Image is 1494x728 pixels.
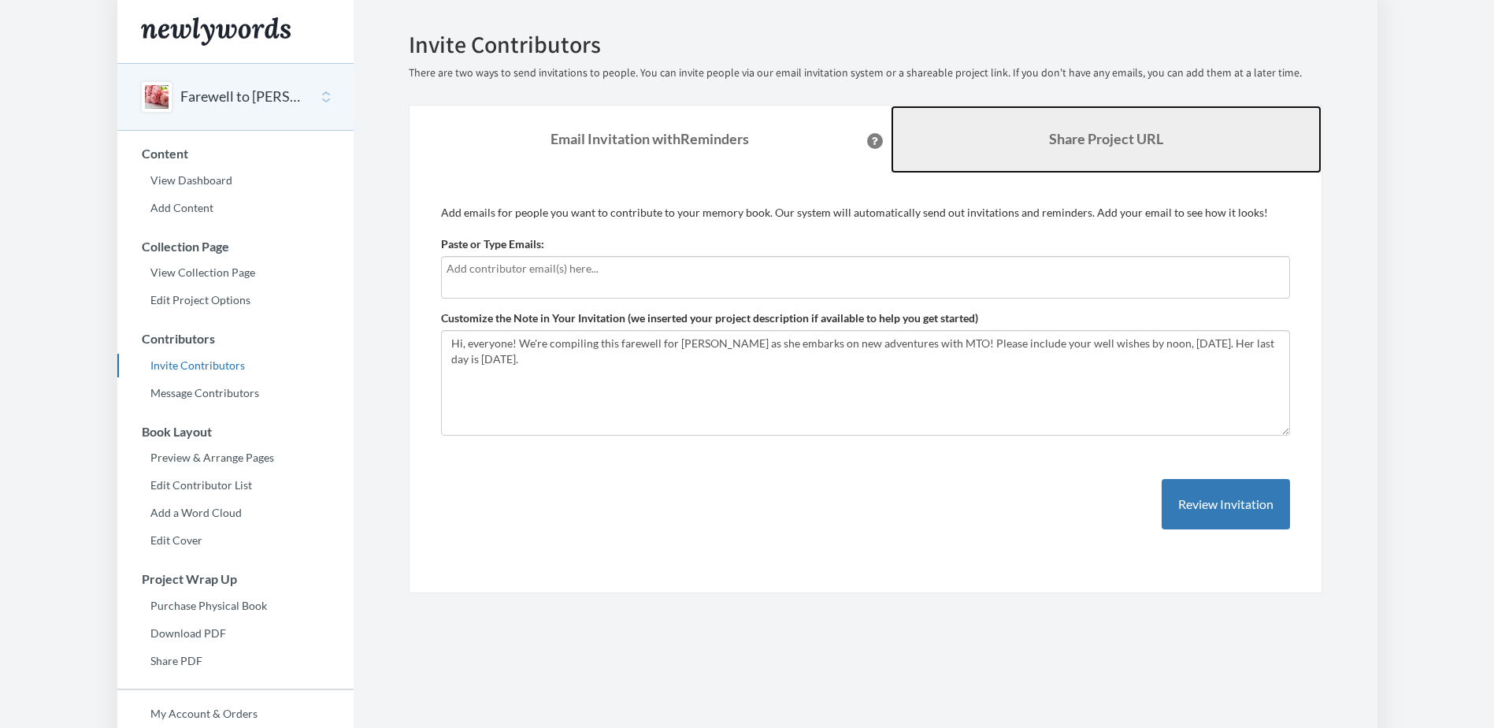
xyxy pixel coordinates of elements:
a: My Account & Orders [117,702,354,726]
a: Purchase Physical Book [117,594,354,618]
a: Invite Contributors [117,354,354,377]
a: Edit Cover [117,529,354,552]
h3: Book Layout [118,425,354,439]
label: Customize the Note in Your Invitation (we inserted your project description if available to help ... [441,310,978,326]
a: Share PDF [117,649,354,673]
strong: Email Invitation with Reminders [551,130,749,147]
a: View Dashboard [117,169,354,192]
a: Message Contributors [117,381,354,405]
a: Edit Contributor List [117,474,354,497]
textarea: Hi, everyone! We're compiling this farewell for [PERSON_NAME] as she embarks on new adventures wi... [441,330,1290,436]
input: Add contributor email(s) here... [447,260,1285,277]
a: Add Content [117,196,354,220]
p: Add emails for people you want to contribute to your memory book. Our system will automatically s... [441,205,1290,221]
span: Support [32,11,88,25]
a: Edit Project Options [117,288,354,312]
p: There are two ways to send invitations to people. You can invite people via our email invitation ... [409,65,1322,81]
a: View Collection Page [117,261,354,284]
a: Preview & Arrange Pages [117,446,354,470]
label: Paste or Type Emails: [441,236,544,252]
img: Newlywords logo [141,17,291,46]
a: Download PDF [117,622,354,645]
button: Review Invitation [1162,479,1290,530]
a: Add a Word Cloud [117,501,354,525]
h3: Collection Page [118,240,354,254]
h2: Invite Contributors [409,32,1322,58]
h3: Content [118,147,354,161]
b: Share Project URL [1049,130,1163,147]
h3: Project Wrap Up [118,572,354,586]
h3: Contributors [118,332,354,346]
button: Farewell to [PERSON_NAME] [180,87,308,107]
